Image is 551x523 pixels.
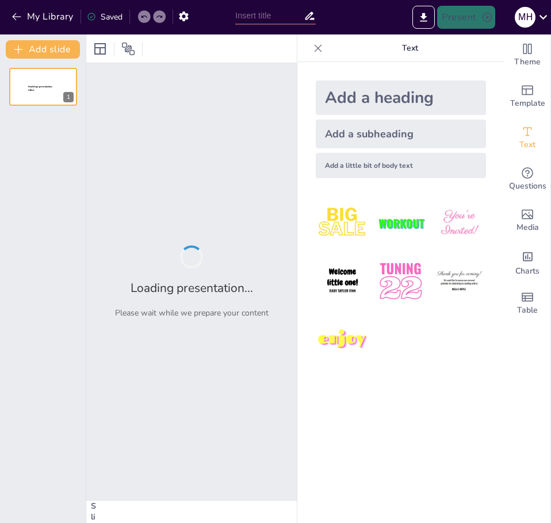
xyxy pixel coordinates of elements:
div: Add a little bit of body text [316,153,486,178]
button: Present [437,6,495,29]
button: M H [515,6,535,29]
span: Questions [509,180,546,193]
img: 7.jpeg [316,313,369,367]
p: Text [327,34,493,62]
div: Layout [91,40,109,58]
div: 1 [63,92,74,102]
span: Sendsteps presentation editor [28,86,52,92]
span: Media [516,221,539,234]
div: M H [515,7,535,28]
h2: Loading presentation... [131,280,253,296]
img: 6.jpeg [433,255,486,308]
button: Add slide [6,40,80,59]
img: 2.jpeg [374,197,427,250]
span: Table [517,304,538,317]
div: Add images, graphics, shapes or video [504,200,550,241]
div: Get real-time input from your audience [504,159,550,200]
span: Charts [515,265,539,278]
span: Text [519,139,535,151]
div: Add a subheading [316,120,486,148]
div: Add ready made slides [504,76,550,117]
button: Export to PowerPoint [412,6,435,29]
img: 1.jpeg [316,197,369,250]
div: Add a heading [316,80,486,115]
div: 1 [9,68,77,106]
span: Theme [514,56,541,68]
input: Insert title [235,7,304,24]
button: My Library [9,7,78,26]
img: 4.jpeg [316,255,369,308]
div: Change the overall theme [504,34,550,76]
span: Template [510,97,545,110]
span: Position [121,42,135,56]
img: 5.jpeg [374,255,427,308]
div: Add text boxes [504,117,550,159]
p: Please wait while we prepare your content [115,307,269,318]
div: Add charts and graphs [504,241,550,283]
img: 3.jpeg [433,197,486,250]
div: Add a table [504,283,550,324]
div: Saved [87,11,123,22]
